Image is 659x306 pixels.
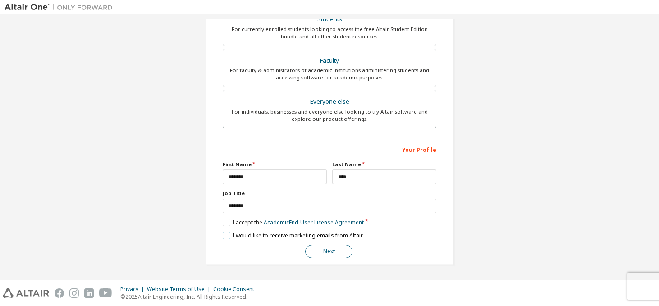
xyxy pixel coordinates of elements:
[229,13,430,26] div: Students
[229,108,430,123] div: For individuals, businesses and everyone else looking to try Altair software and explore our prod...
[223,219,364,226] label: I accept the
[5,3,117,12] img: Altair One
[3,288,49,298] img: altair_logo.svg
[305,245,352,258] button: Next
[84,288,94,298] img: linkedin.svg
[120,293,260,301] p: © 2025 Altair Engineering, Inc. All Rights Reserved.
[229,67,430,81] div: For faculty & administrators of academic institutions administering students and accessing softwa...
[69,288,79,298] img: instagram.svg
[223,142,436,156] div: Your Profile
[99,288,112,298] img: youtube.svg
[229,55,430,67] div: Faculty
[264,219,364,226] a: Academic End-User License Agreement
[223,232,363,239] label: I would like to receive marketing emails from Altair
[223,161,327,168] label: First Name
[229,96,430,108] div: Everyone else
[120,286,147,293] div: Privacy
[147,286,213,293] div: Website Terms of Use
[55,288,64,298] img: facebook.svg
[213,286,260,293] div: Cookie Consent
[332,161,436,168] label: Last Name
[229,26,430,40] div: For currently enrolled students looking to access the free Altair Student Edition bundle and all ...
[223,190,436,197] label: Job Title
